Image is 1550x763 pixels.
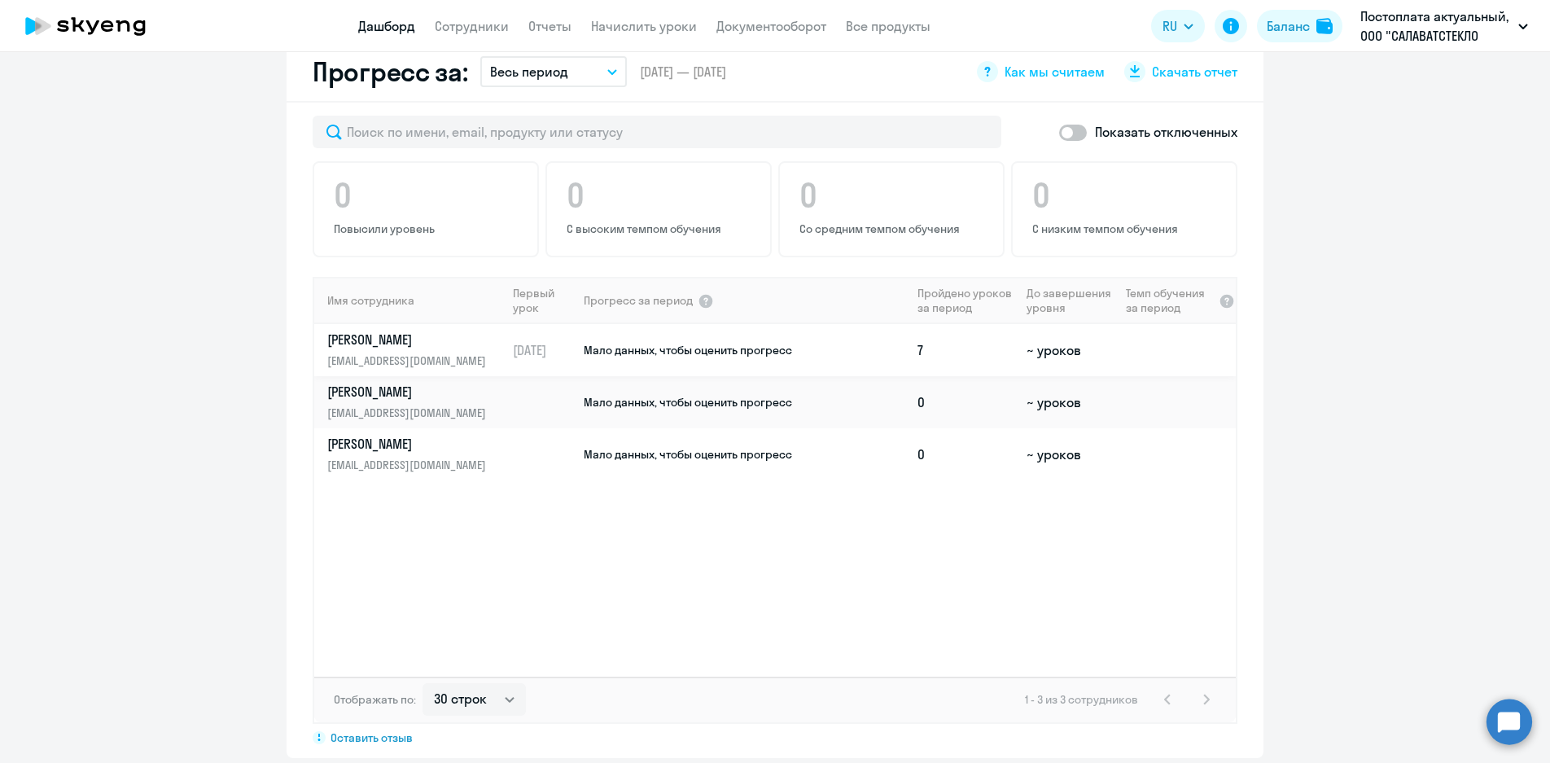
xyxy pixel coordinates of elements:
button: Весь период [480,56,627,87]
th: Пройдено уроков за период [911,277,1020,324]
span: Мало данных, чтобы оценить прогресс [584,343,792,357]
h2: Прогресс за: [313,55,467,88]
p: [EMAIL_ADDRESS][DOMAIN_NAME] [327,404,495,422]
span: Темп обучения за период [1126,286,1214,315]
a: [PERSON_NAME][EMAIL_ADDRESS][DOMAIN_NAME] [327,435,506,474]
span: Мало данных, чтобы оценить прогресс [584,447,792,462]
span: Прогресс за период [584,293,693,308]
td: ~ уроков [1020,376,1119,428]
td: ~ уроков [1020,324,1119,376]
a: Дашборд [358,18,415,34]
p: Весь период [490,62,568,81]
p: [EMAIL_ADDRESS][DOMAIN_NAME] [327,456,495,474]
div: Баланс [1267,16,1310,36]
span: Как мы считаем [1005,63,1105,81]
a: Отчеты [528,18,571,34]
span: Мало данных, чтобы оценить прогресс [584,395,792,410]
img: balance [1316,18,1333,34]
th: Имя сотрудника [314,277,506,324]
button: RU [1151,10,1205,42]
span: Отображать по: [334,692,416,707]
a: [PERSON_NAME][EMAIL_ADDRESS][DOMAIN_NAME] [327,383,506,422]
span: RU [1162,16,1177,36]
td: 7 [911,324,1020,376]
a: [PERSON_NAME][EMAIL_ADDRESS][DOMAIN_NAME] [327,331,506,370]
a: Начислить уроки [591,18,697,34]
th: Первый урок [506,277,582,324]
a: Сотрудники [435,18,509,34]
p: [EMAIL_ADDRESS][DOMAIN_NAME] [327,352,495,370]
button: Балансbalance [1257,10,1342,42]
p: [PERSON_NAME] [327,383,495,401]
span: Оставить отзыв [331,730,413,745]
a: Все продукты [846,18,930,34]
td: 0 [911,428,1020,480]
span: 1 - 3 из 3 сотрудников [1025,692,1138,707]
td: 0 [911,376,1020,428]
span: Скачать отчет [1152,63,1237,81]
td: ~ уроков [1020,428,1119,480]
a: Документооборот [716,18,826,34]
p: [PERSON_NAME] [327,331,495,349]
input: Поиск по имени, email, продукту или статусу [313,116,1001,148]
p: Постоплата актуальный, ООО "САЛАВАТСТЕКЛО КАСПИЙ" [1360,7,1512,46]
span: [DATE] — [DATE] [640,63,726,81]
td: [DATE] [506,324,582,376]
p: [PERSON_NAME] [327,435,495,453]
th: До завершения уровня [1020,277,1119,324]
p: Показать отключенных [1095,122,1237,142]
button: Постоплата актуальный, ООО "САЛАВАТСТЕКЛО КАСПИЙ" [1352,7,1536,46]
